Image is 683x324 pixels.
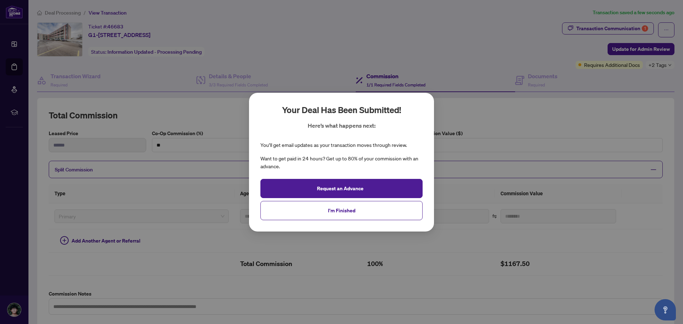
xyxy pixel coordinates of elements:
[328,205,355,216] span: I'm Finished
[655,299,676,320] button: Open asap
[260,141,407,149] div: You’ll get email updates as your transaction moves through review.
[260,179,423,198] button: Request an Advance
[308,121,376,130] p: Here’s what happens next:
[260,155,423,170] div: Want to get paid in 24 hours? Get up to 80% of your commission with an advance.
[260,201,423,220] button: I'm Finished
[317,182,364,194] span: Request an Advance
[282,104,401,116] h2: Your deal has been submitted!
